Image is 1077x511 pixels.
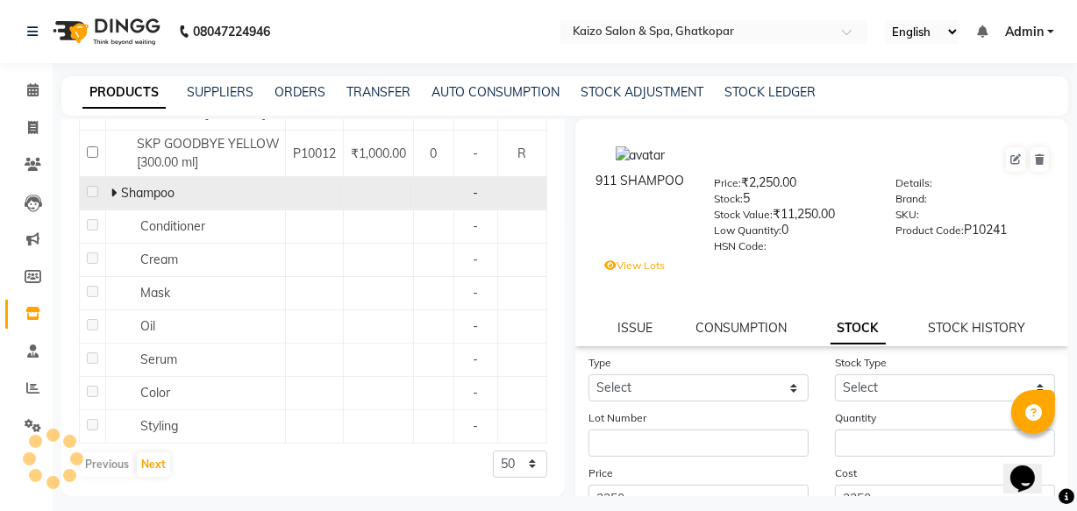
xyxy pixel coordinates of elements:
b: 08047224946 [193,7,270,56]
span: - [474,145,479,161]
a: STOCK ADJUSTMENT [581,84,703,100]
a: AUTO CONSUMPTION [432,84,560,100]
label: Price: [714,175,741,191]
button: Next [137,452,170,477]
span: - [474,351,479,367]
span: - [474,185,479,201]
span: - [474,252,479,267]
a: ISSUE [618,320,653,336]
label: SKU: [895,207,919,223]
img: logo [45,7,165,56]
label: Quantity [835,410,876,426]
label: Stock Value: [714,207,773,223]
span: R [518,145,527,161]
div: 5 [714,189,869,214]
span: - [474,418,479,434]
div: ₹2,250.00 [714,174,869,198]
a: PRODUCTS [82,77,166,109]
span: P10012 [293,145,336,161]
label: Cost [835,465,857,481]
label: Price [588,465,613,481]
label: HSN Code: [714,238,767,254]
span: Color [140,385,170,401]
a: STOCK [831,313,886,344]
label: Stock: [714,191,743,207]
span: - [474,218,479,234]
span: SKP GOODBYE YELLOW [300.00 ml] [137,136,280,170]
a: ORDERS [275,84,325,100]
img: avatar [616,146,666,165]
a: CONSUMPTION [696,320,788,336]
span: Mask [140,285,170,301]
span: Cream [140,252,178,267]
span: Oil [140,318,155,334]
label: View Lots [604,258,665,273]
div: P10241 [895,221,1051,245]
div: 911 SHAMPOO [593,172,688,190]
label: Type [588,355,611,371]
span: Styling [140,418,178,434]
a: STOCK LEDGER [724,84,816,100]
span: - [474,285,479,301]
a: SUPPLIERS [187,84,253,100]
span: ₹1,000.00 [351,145,406,161]
label: Low Quantity: [714,223,781,238]
span: Serum [140,351,177,367]
div: 0 [714,221,869,245]
label: Stock Type [835,355,887,371]
span: - [474,385,479,401]
div: ₹11,250.00 [714,205,869,230]
span: Shampoo [121,185,175,201]
a: STOCK HISTORY [929,320,1026,336]
span: Expand Row [111,185,121,201]
span: Conditioner [140,218,205,234]
label: Lot Number [588,410,646,426]
span: Admin [1005,23,1044,41]
label: Details: [895,175,932,191]
a: TRANSFER [346,84,410,100]
span: - [474,318,479,334]
label: Product Code: [895,223,964,238]
span: 0 [431,145,438,161]
label: Brand: [895,191,927,207]
iframe: chat widget [1003,441,1059,493]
